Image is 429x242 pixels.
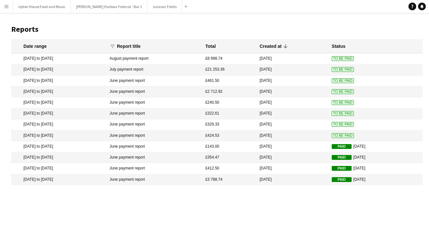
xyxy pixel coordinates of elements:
[11,141,106,152] mat-cell: [DATE] to [DATE]
[332,144,352,149] span: Paid
[106,163,202,174] mat-cell: June payment report
[256,174,328,185] mat-cell: [DATE]
[259,43,287,49] div: Created at
[106,53,202,64] mat-cell: August payment report
[13,0,71,13] button: Upton House Food and Music
[202,75,256,86] mat-cell: £461.50
[256,108,328,119] mat-cell: [DATE]
[328,141,423,152] mat-cell: [DATE]
[332,56,354,61] span: To Be Paid
[332,78,354,83] span: To Be Paid
[332,43,346,49] div: Status
[106,130,202,141] mat-cell: June payment report
[106,152,202,163] mat-cell: June payment report
[117,43,141,49] div: Report title
[202,108,256,119] mat-cell: £322.61
[202,53,256,64] mat-cell: £8 998.74
[106,97,202,108] mat-cell: June payment report
[328,163,423,174] mat-cell: [DATE]
[328,174,423,185] mat-cell: [DATE]
[256,163,328,174] mat-cell: [DATE]
[11,86,106,97] mat-cell: [DATE] to [DATE]
[11,53,106,64] mat-cell: [DATE] to [DATE]
[106,119,202,130] mat-cell: June payment report
[202,174,256,185] mat-cell: £3 788.74
[11,97,106,108] mat-cell: [DATE] to [DATE]
[106,141,202,152] mat-cell: June payment report
[256,97,328,108] mat-cell: [DATE]
[202,86,256,97] mat-cell: £2 712.92
[106,65,202,75] mat-cell: July payment report
[106,174,202,185] mat-cell: June payment report
[147,0,182,13] button: Jurassic Fields
[256,53,328,64] mat-cell: [DATE]
[332,166,352,171] span: Paid
[117,43,146,49] div: Report title
[332,111,354,116] span: To Be Paid
[256,141,328,152] mat-cell: [DATE]
[202,141,256,152] mat-cell: £143.00
[332,67,354,72] span: To Be Paid
[256,152,328,163] mat-cell: [DATE]
[256,86,328,97] mat-cell: [DATE]
[71,0,147,13] button: [PERSON_NAME] Harbour Festival - Bar 1
[256,65,328,75] mat-cell: [DATE]
[202,163,256,174] mat-cell: £412.50
[256,119,328,130] mat-cell: [DATE]
[256,130,328,141] mat-cell: [DATE]
[106,86,202,97] mat-cell: June payment report
[202,97,256,108] mat-cell: £240.50
[332,100,354,105] span: To Be Paid
[202,119,256,130] mat-cell: £329.33
[205,43,215,49] div: Total
[332,122,354,127] span: To Be Paid
[11,119,106,130] mat-cell: [DATE] to [DATE]
[332,155,352,160] span: Paid
[11,75,106,86] mat-cell: [DATE] to [DATE]
[332,133,354,138] span: To Be Paid
[11,163,106,174] mat-cell: [DATE] to [DATE]
[11,130,106,141] mat-cell: [DATE] to [DATE]
[11,24,423,34] h1: Reports
[11,152,106,163] mat-cell: [DATE] to [DATE]
[202,130,256,141] mat-cell: £424.53
[202,152,256,163] mat-cell: £354.47
[328,152,423,163] mat-cell: [DATE]
[332,89,354,94] span: To Be Paid
[202,65,256,75] mat-cell: £21 253.36
[106,108,202,119] mat-cell: June payment report
[11,65,106,75] mat-cell: [DATE] to [DATE]
[23,43,47,49] div: Date range
[332,177,352,182] span: Paid
[11,174,106,185] mat-cell: [DATE] to [DATE]
[259,43,281,49] div: Created at
[11,108,106,119] mat-cell: [DATE] to [DATE]
[256,75,328,86] mat-cell: [DATE]
[106,75,202,86] mat-cell: June payment report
